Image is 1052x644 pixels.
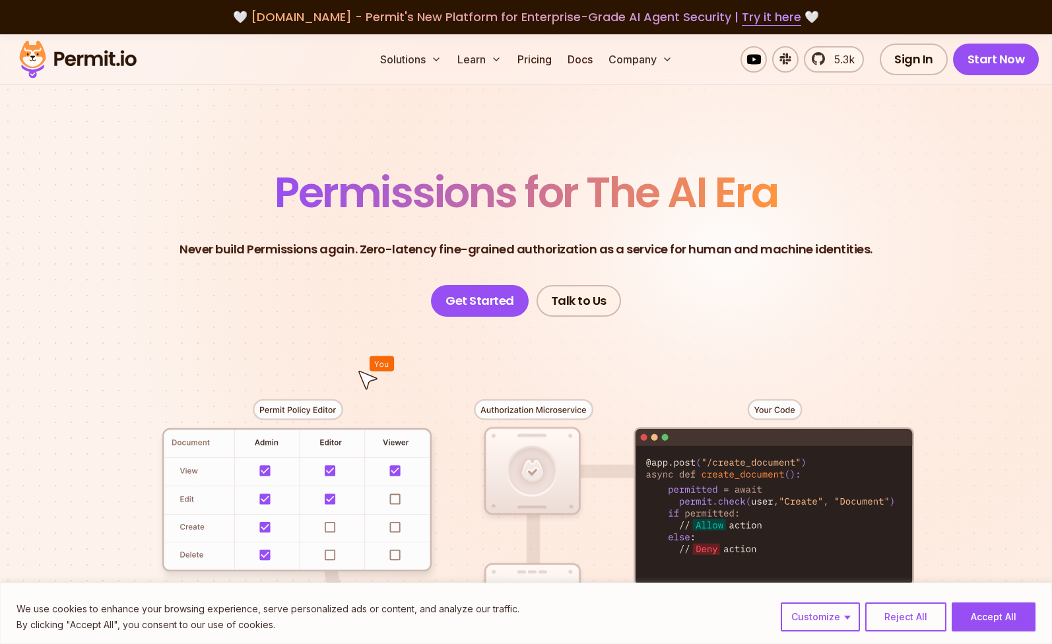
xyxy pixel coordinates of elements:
p: By clicking "Accept All", you consent to our use of cookies. [16,617,519,633]
p: We use cookies to enhance your browsing experience, serve personalized ads or content, and analyz... [16,601,519,617]
a: Get Started [431,285,529,317]
a: Start Now [953,44,1039,75]
a: 5.3k [804,46,864,73]
a: Docs [562,46,598,73]
a: Pricing [512,46,557,73]
button: Solutions [375,46,447,73]
button: Learn [452,46,507,73]
button: Company [603,46,678,73]
span: Permissions for The AI Era [275,163,777,222]
button: Accept All [952,602,1036,631]
span: [DOMAIN_NAME] - Permit's New Platform for Enterprise-Grade AI Agent Security | [251,9,801,25]
button: Reject All [865,602,946,631]
a: Try it here [742,9,801,26]
button: Customize [781,602,860,631]
span: 5.3k [826,51,855,67]
img: Permit logo [13,37,143,82]
a: Talk to Us [537,285,621,317]
p: Never build Permissions again. Zero-latency fine-grained authorization as a service for human and... [180,240,872,259]
a: Sign In [880,44,948,75]
div: 🤍 🤍 [32,8,1020,26]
